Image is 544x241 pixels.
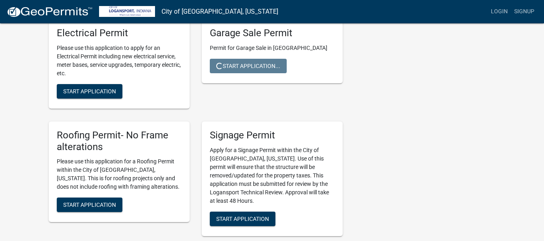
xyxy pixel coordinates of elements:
[57,44,182,78] p: Please use this application to apply for an Electrical Permit including new electrical service, m...
[57,27,182,39] h5: Electrical Permit
[57,130,182,153] h5: Roofing Permit- No Frame alterations
[63,202,116,208] span: Start Application
[210,212,275,226] button: Start Application
[99,6,155,17] img: City of Logansport, Indiana
[488,4,511,19] a: Login
[210,130,335,141] h5: Signage Permit
[63,88,116,94] span: Start Application
[511,4,538,19] a: Signup
[216,62,280,69] span: Start Application...
[210,59,287,73] button: Start Application...
[210,44,335,52] p: Permit for Garage Sale in [GEOGRAPHIC_DATA]
[57,157,182,191] p: Please use this application for a Roofing Permit within the City of [GEOGRAPHIC_DATA], [US_STATE]...
[210,146,335,205] p: Apply for a Signage Permit within the City of [GEOGRAPHIC_DATA], [US_STATE]. Use of this permit w...
[57,198,122,212] button: Start Application
[216,215,269,222] span: Start Application
[210,27,335,39] h5: Garage Sale Permit
[57,84,122,99] button: Start Application
[161,5,278,19] a: City of [GEOGRAPHIC_DATA], [US_STATE]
